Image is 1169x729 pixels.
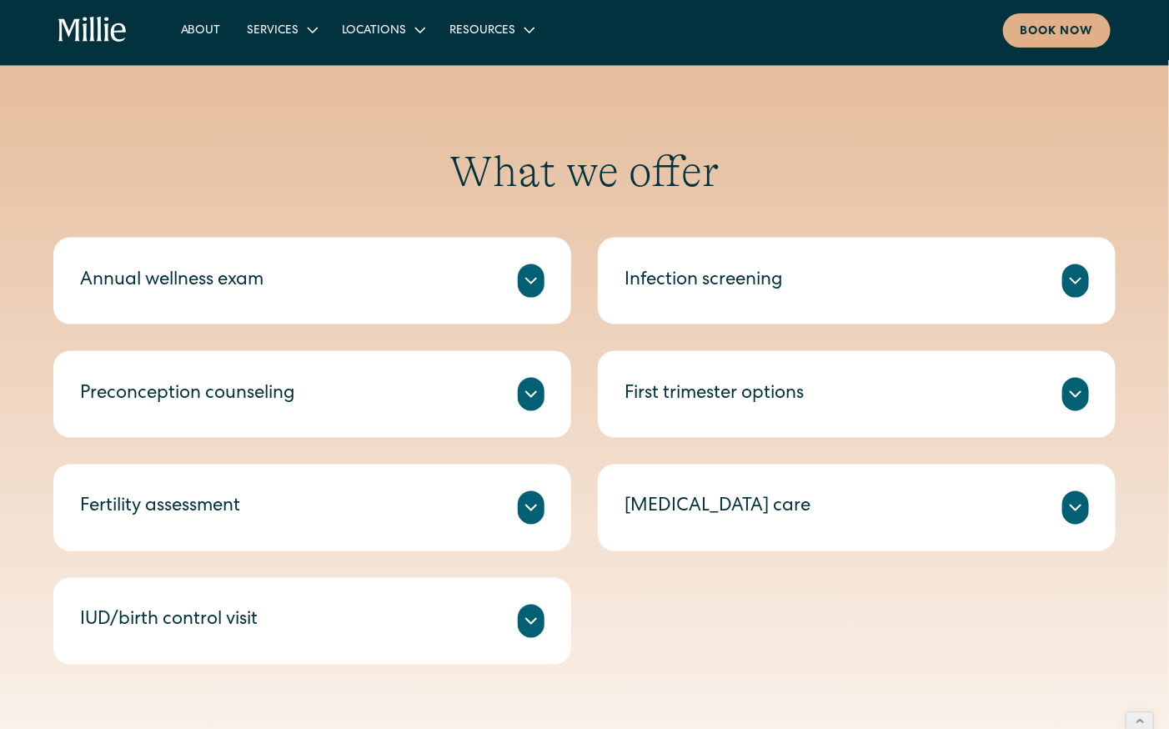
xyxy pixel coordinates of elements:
[168,16,234,43] a: About
[58,17,127,43] a: home
[329,16,437,43] div: Locations
[625,268,783,295] div: Infection screening
[437,16,546,43] div: Resources
[1003,13,1111,48] a: Book now
[450,23,516,40] div: Resources
[80,268,263,295] div: Annual wellness exam
[53,146,1116,198] h2: What we offer
[625,381,804,409] div: First trimester options
[80,608,258,636] div: IUD/birth control visit
[80,381,295,409] div: Preconception counseling
[625,495,810,522] div: [MEDICAL_DATA] care
[343,23,407,40] div: Locations
[80,495,240,522] div: Fertility assessment
[234,16,329,43] div: Services
[1020,23,1094,41] div: Book now
[248,23,299,40] div: Services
